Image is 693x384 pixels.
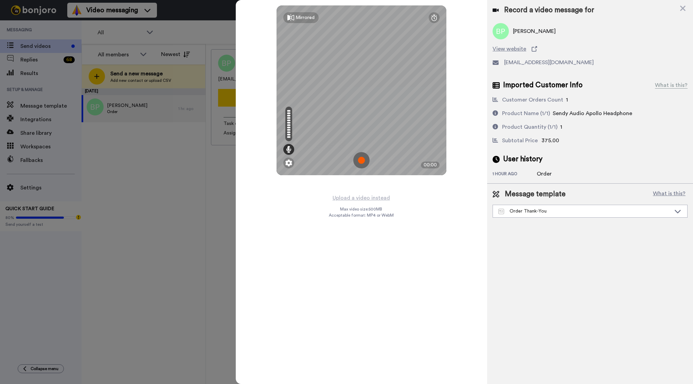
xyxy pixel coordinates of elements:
span: User history [503,154,543,164]
span: View website [493,45,526,53]
span: Imported Customer Info [503,80,583,90]
span: Acceptable format: MP4 or WebM [329,213,394,218]
a: View website [493,45,688,53]
button: What is this? [651,189,688,199]
img: Message-temps.svg [498,209,504,214]
div: Order [537,170,571,178]
div: Product Name (1/1) [502,109,550,117]
div: Order Thank-You [498,208,671,215]
div: Product Quantity (1/1) [502,123,557,131]
img: ic_gear.svg [285,160,292,166]
button: Upload a video instead [331,194,392,202]
div: Customer Orders Count [502,96,563,104]
div: 1 hour ago [493,171,537,178]
span: 375.00 [541,138,559,143]
div: 00:00 [421,162,440,168]
span: 1 [566,97,568,103]
span: Max video size: 500 MB [340,206,383,212]
img: ic_record_start.svg [353,152,370,168]
div: Subtotal Price [502,136,538,145]
span: 1 [560,124,562,130]
span: Sendy Audio Apollo Headphone [553,111,632,116]
div: What is this? [655,81,688,89]
span: Message template [505,189,566,199]
span: [EMAIL_ADDRESS][DOMAIN_NAME] [504,58,594,67]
